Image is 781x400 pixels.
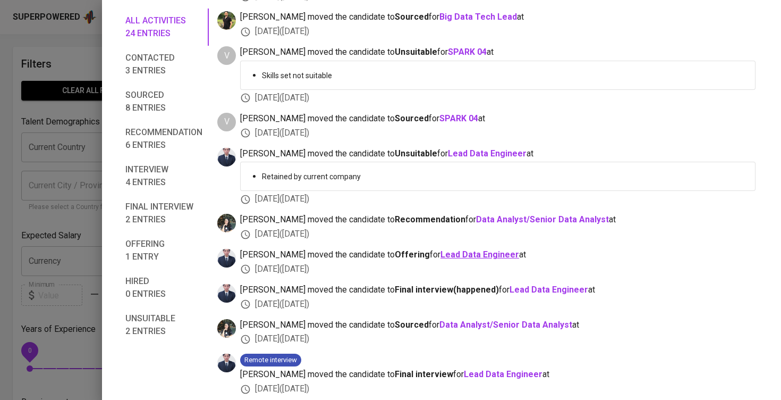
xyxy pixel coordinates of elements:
b: Sourced [395,320,429,330]
div: [DATE] ( [DATE] ) [240,127,755,139]
span: Contacted 3 entries [125,52,202,77]
b: Sourced [395,12,429,22]
img: afandi@glints.com [217,148,236,166]
b: Sourced [395,113,429,123]
img: afandi@glints.com [217,354,236,372]
div: V [217,46,236,65]
span: [PERSON_NAME] moved the candidate to for at [240,284,755,296]
div: [DATE] ( [DATE] ) [240,383,755,395]
div: V [217,113,236,131]
div: [DATE] ( [DATE] ) [240,228,755,240]
span: [PERSON_NAME] moved the candidate to for at [240,249,755,261]
img: shinta@glints.com [217,319,236,338]
b: Final interview ( happened ) [395,285,499,295]
span: [PERSON_NAME] moved the candidate to for at [240,46,755,59]
span: [PERSON_NAME] moved the candidate to for at [240,319,755,331]
a: Lead Data Engineer [440,249,519,260]
a: Big Data Tech Lead [439,12,517,22]
span: All activities 24 entries [125,14,202,40]
span: Final interview 2 entries [125,201,202,226]
span: [PERSON_NAME] moved the candidate to for at [240,369,755,381]
img: hendrywan@glints.com [217,11,236,30]
div: [DATE] ( [DATE] ) [240,263,755,276]
div: [DATE] ( [DATE] ) [240,193,755,205]
div: [DATE] ( [DATE] ) [240,298,755,311]
b: Unsuitable [395,148,437,159]
span: Sourced 8 entries [125,89,202,114]
span: Offering 1 entry [125,238,202,263]
span: Interview 4 entries [125,163,202,189]
div: [DATE] ( [DATE] ) [240,26,755,38]
a: Data Analyst/Senior Data Analyst [439,320,572,330]
span: [PERSON_NAME] moved the candidate to for at [240,11,755,23]
a: Lead Data Engineer [510,285,588,295]
img: afandi@glints.com [217,284,236,303]
span: Hired 0 entries [125,275,202,301]
div: [DATE] ( [DATE] ) [240,333,755,345]
a: Data Analyst/Senior Data Analyst [476,214,609,224]
a: SPARK 04 [448,47,487,57]
b: Offering [395,249,430,260]
div: [DATE] ( [DATE] ) [240,92,755,104]
img: shinta@glints.com [217,214,236,232]
a: Lead Data Engineer [464,369,542,379]
span: [PERSON_NAME] moved the candidate to for at [240,214,755,226]
b: Final interview [395,369,453,379]
b: Recommendation [395,214,465,224]
span: Remote interview [240,355,301,365]
span: Recommendation 6 entries [125,126,202,152]
img: afandi@glints.com [217,249,236,268]
span: Unsuitable 2 entries [125,312,202,338]
span: [PERSON_NAME] moved the candidate to for at [240,113,755,125]
p: Skills set not suitable [262,70,746,81]
span: [PERSON_NAME] moved the candidate to for at [240,148,755,160]
b: Unsuitable [395,47,437,57]
a: Lead Data Engineer [448,148,527,159]
a: SPARK 04 [439,113,478,123]
p: Retained by current company [262,171,746,182]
